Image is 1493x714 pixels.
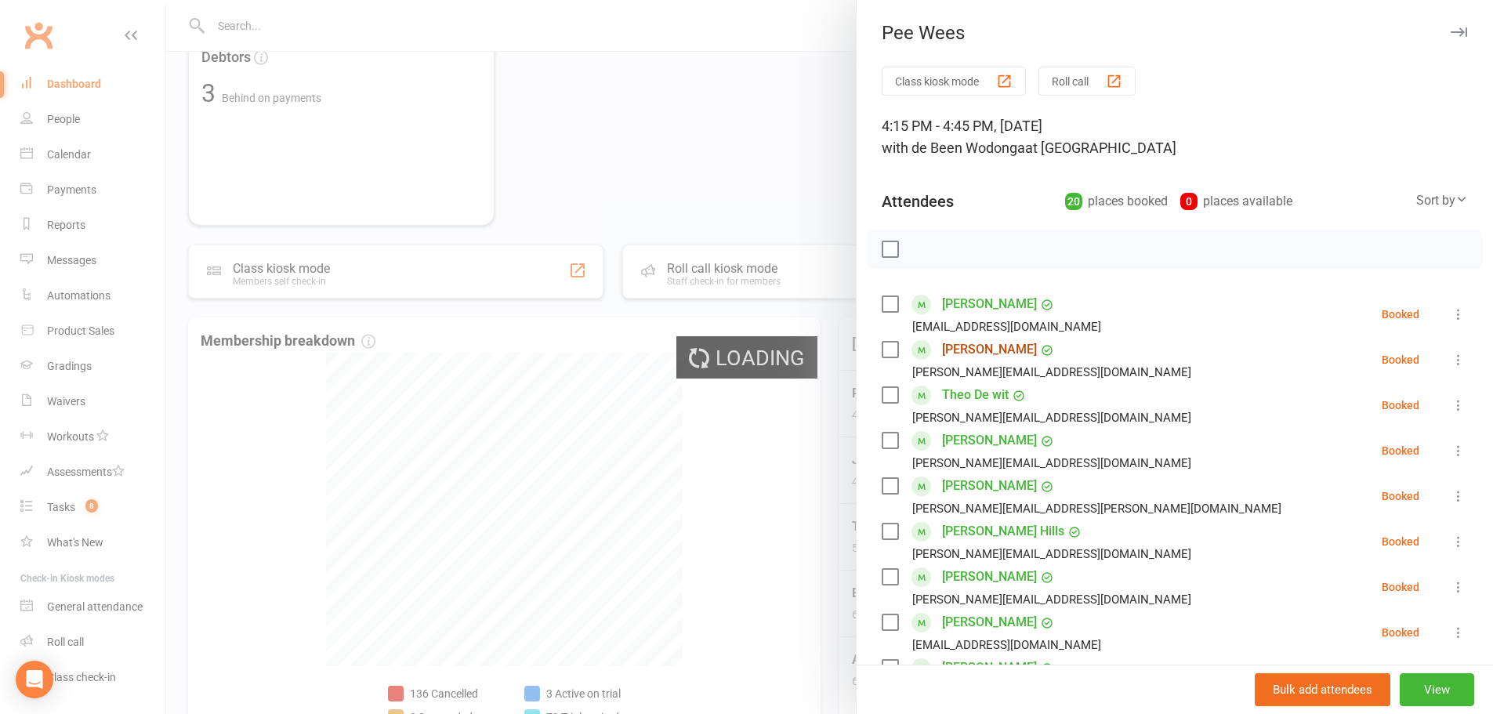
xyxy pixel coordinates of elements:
[16,661,53,698] div: Open Intercom Messenger
[942,564,1037,589] a: [PERSON_NAME]
[942,337,1037,362] a: [PERSON_NAME]
[1382,627,1419,638] div: Booked
[912,362,1191,382] div: [PERSON_NAME][EMAIL_ADDRESS][DOMAIN_NAME]
[882,140,1025,156] span: with de Been Wodonga
[1255,673,1390,706] button: Bulk add attendees
[942,292,1037,317] a: [PERSON_NAME]
[942,382,1009,408] a: Theo De wit
[912,317,1101,337] div: [EMAIL_ADDRESS][DOMAIN_NAME]
[942,428,1037,453] a: [PERSON_NAME]
[882,67,1026,96] button: Class kiosk mode
[1180,190,1292,212] div: places available
[912,408,1191,428] div: [PERSON_NAME][EMAIL_ADDRESS][DOMAIN_NAME]
[1382,491,1419,502] div: Booked
[1382,400,1419,411] div: Booked
[1382,309,1419,320] div: Booked
[1400,673,1474,706] button: View
[1416,190,1468,211] div: Sort by
[882,115,1468,159] div: 4:15 PM - 4:45 PM, [DATE]
[1382,536,1419,547] div: Booked
[1382,354,1419,365] div: Booked
[1180,193,1198,210] div: 0
[912,635,1101,655] div: [EMAIL_ADDRESS][DOMAIN_NAME]
[942,655,1037,680] a: [PERSON_NAME]
[942,519,1064,544] a: [PERSON_NAME] Hills
[942,610,1037,635] a: [PERSON_NAME]
[912,589,1191,610] div: [PERSON_NAME][EMAIL_ADDRESS][DOMAIN_NAME]
[942,473,1037,498] a: [PERSON_NAME]
[912,453,1191,473] div: [PERSON_NAME][EMAIL_ADDRESS][DOMAIN_NAME]
[912,544,1191,564] div: [PERSON_NAME][EMAIL_ADDRESS][DOMAIN_NAME]
[857,22,1493,44] div: Pee Wees
[1065,193,1082,210] div: 20
[1382,445,1419,456] div: Booked
[882,190,954,212] div: Attendees
[1038,67,1136,96] button: Roll call
[1065,190,1168,212] div: places booked
[1382,582,1419,593] div: Booked
[912,498,1281,519] div: [PERSON_NAME][EMAIL_ADDRESS][PERSON_NAME][DOMAIN_NAME]
[1025,140,1176,156] span: at [GEOGRAPHIC_DATA]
